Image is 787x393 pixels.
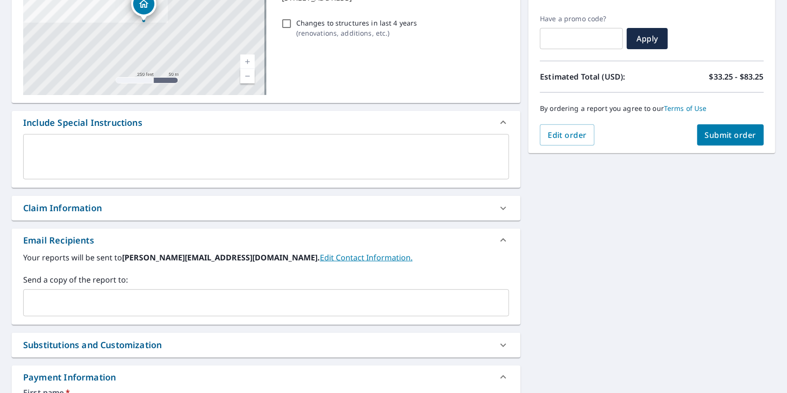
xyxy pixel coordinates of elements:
[540,104,764,113] p: By ordering a report you agree to our
[122,252,320,263] b: [PERSON_NAME][EMAIL_ADDRESS][DOMAIN_NAME].
[23,252,509,263] label: Your reports will be sent to
[23,274,509,285] label: Send a copy of the report to:
[548,130,587,140] span: Edit order
[12,196,521,220] div: Claim Information
[296,18,417,28] p: Changes to structures in last 4 years
[320,252,413,263] a: EditContactInfo
[23,339,162,352] div: Substitutions and Customization
[697,124,764,146] button: Submit order
[709,71,764,82] p: $33.25 - $83.25
[240,54,255,69] a: Current Level 17, Zoom In
[12,229,521,252] div: Email Recipients
[296,28,417,38] p: ( renovations, additions, etc. )
[540,14,623,23] label: Have a promo code?
[12,111,521,134] div: Include Special Instructions
[635,33,660,44] span: Apply
[664,104,707,113] a: Terms of Use
[23,116,142,129] div: Include Special Instructions
[23,234,94,247] div: Email Recipients
[23,371,120,384] div: Payment Information
[240,69,255,83] a: Current Level 17, Zoom Out
[540,71,652,82] p: Estimated Total (USD):
[12,366,521,389] div: Payment Information
[627,28,668,49] button: Apply
[540,124,594,146] button: Edit order
[12,333,521,357] div: Substitutions and Customization
[23,202,102,215] div: Claim Information
[705,130,757,140] span: Submit order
